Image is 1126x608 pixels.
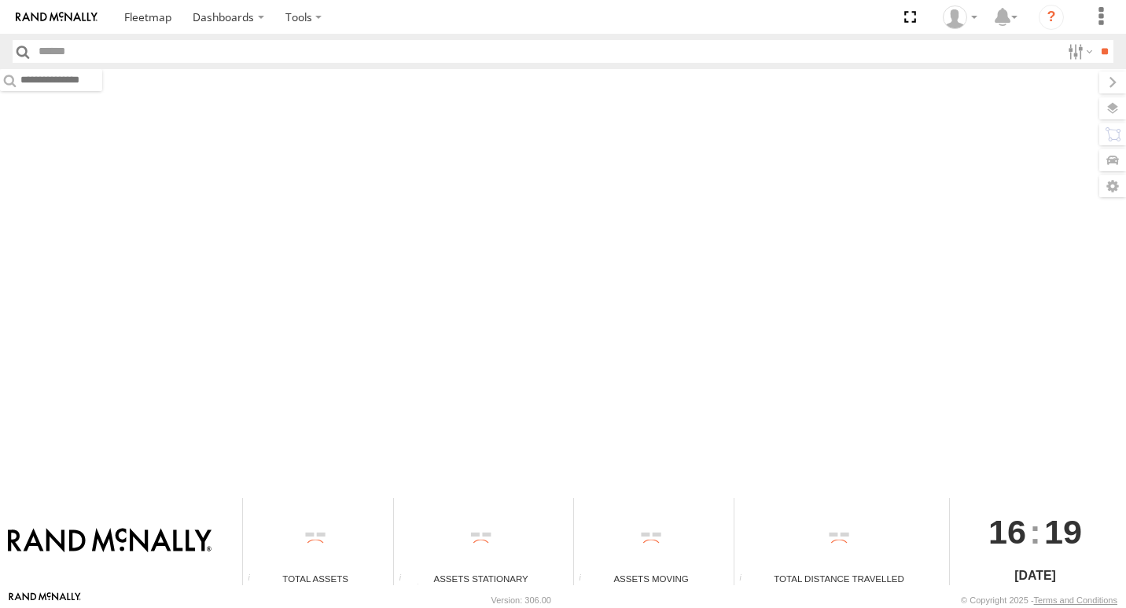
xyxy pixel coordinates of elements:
div: [DATE] [950,566,1120,585]
label: Search Filter Options [1062,40,1095,63]
div: Assets Stationary [394,572,568,585]
div: © Copyright 2025 - [961,595,1117,605]
label: Map Settings [1099,175,1126,197]
div: Valeo Dash [937,5,983,29]
a: Visit our Website [9,592,81,608]
a: Terms and Conditions [1034,595,1117,605]
div: Total number of assets current stationary. [394,573,418,585]
div: Total distance travelled by all assets within specified date range and applied filters [734,573,758,585]
span: 16 [988,498,1026,566]
i: ? [1039,5,1064,30]
img: Rand McNally [8,528,212,555]
div: Total Distance Travelled [734,572,944,585]
div: Assets Moving [574,572,728,585]
div: : [950,498,1120,566]
div: Total number of assets current in transit. [574,573,598,585]
span: 19 [1044,498,1082,566]
div: Total number of Enabled Assets [243,573,267,585]
div: Total Assets [243,572,388,585]
div: Version: 306.00 [491,595,551,605]
img: rand-logo.svg [16,12,98,23]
